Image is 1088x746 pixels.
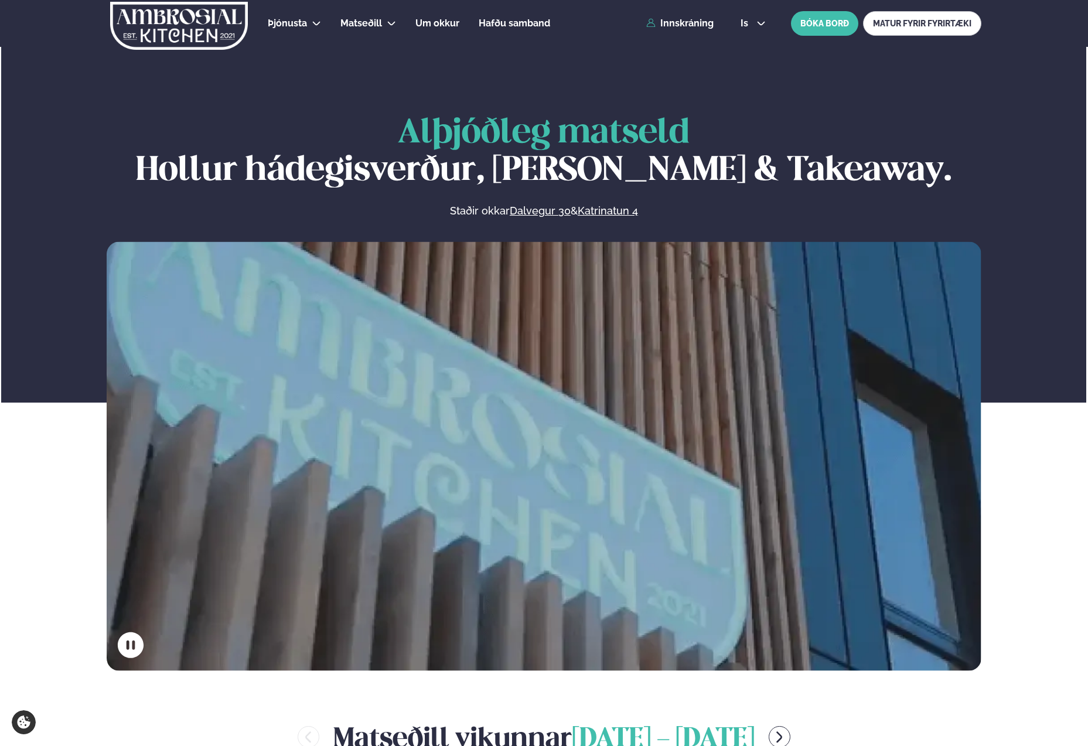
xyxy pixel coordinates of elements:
[415,18,459,29] span: Um okkur
[731,19,775,28] button: is
[479,16,550,30] a: Hafðu samband
[479,18,550,29] span: Hafðu samband
[863,11,981,36] a: MATUR FYRIR FYRIRTÆKI
[398,117,690,149] span: Alþjóðleg matseld
[107,115,981,190] h1: Hollur hádegisverður, [PERSON_NAME] & Takeaway.
[340,16,382,30] a: Matseðill
[741,19,752,28] span: is
[268,16,307,30] a: Þjónusta
[340,18,382,29] span: Matseðill
[268,18,307,29] span: Þjónusta
[646,18,714,29] a: Innskráning
[415,16,459,30] a: Um okkur
[322,204,765,218] p: Staðir okkar &
[109,2,249,50] img: logo
[12,710,36,734] a: Cookie settings
[510,204,571,218] a: Dalvegur 30
[578,204,638,218] a: Katrinatun 4
[791,11,858,36] button: BÓKA BORÐ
